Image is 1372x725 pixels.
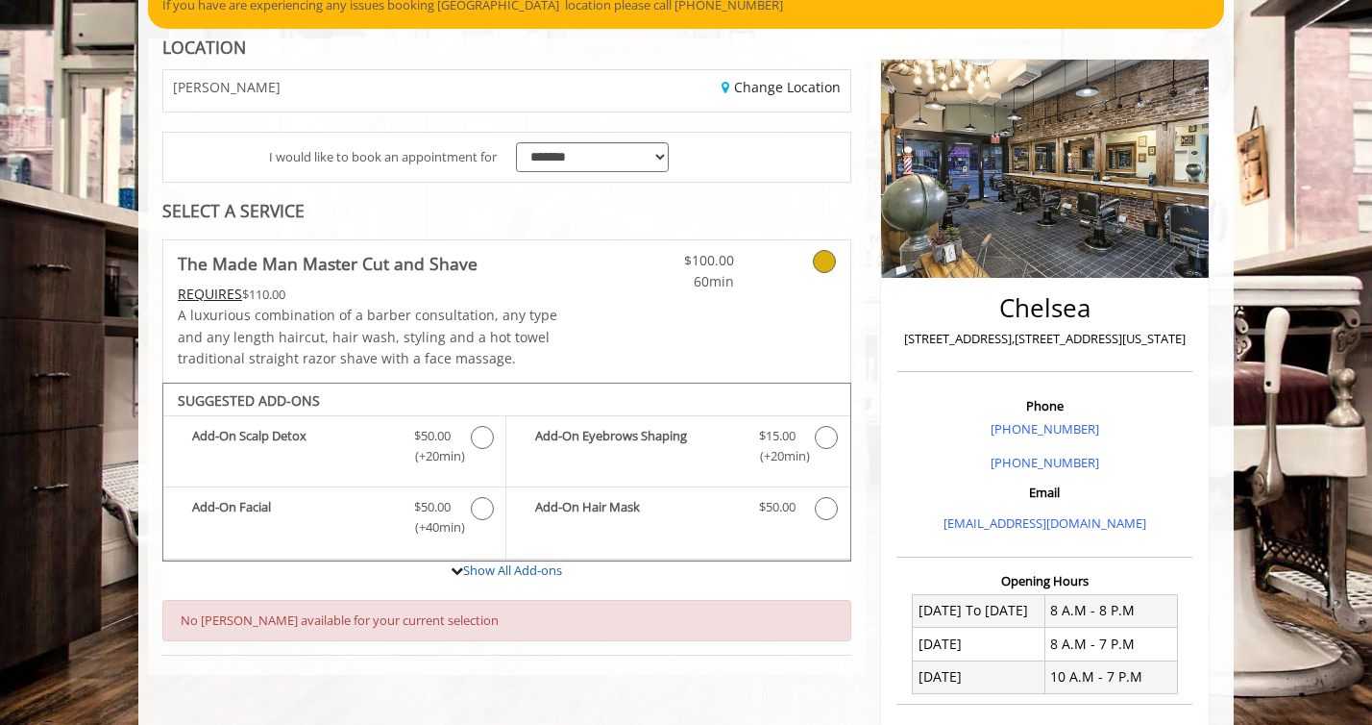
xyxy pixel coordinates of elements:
h3: Phone [902,399,1188,412]
b: Add-On Scalp Detox [192,426,395,466]
p: [STREET_ADDRESS],[STREET_ADDRESS][US_STATE] [902,329,1188,349]
label: Add-On Facial [173,497,496,542]
span: $100.00 [621,250,734,271]
h3: Opening Hours [897,574,1192,587]
td: 10 A.M - 7 P.M [1044,661,1177,693]
span: I would like to book an appointment for [269,147,497,167]
span: This service needs some Advance to be paid before we block your appointment [178,285,242,303]
div: $110.00 [178,284,564,305]
td: 8 A.M - 7 P.M [1044,628,1177,661]
b: Add-On Hair Mask [535,497,739,520]
td: [DATE] [913,661,1045,693]
div: SELECT A SERVICE [162,202,851,220]
td: 8 A.M - 8 P.M [1044,594,1177,627]
span: [PERSON_NAME] [173,80,281,94]
div: The Made Man Master Cut and Shave Add-onS [162,383,851,562]
b: SUGGESTED ADD-ONS [178,391,320,410]
span: $15.00 [759,426,796,446]
span: $50.00 [759,497,796,517]
span: $50.00 [414,497,451,517]
a: [PHONE_NUMBER] [991,420,1099,437]
span: (+20min ) [748,446,805,466]
b: LOCATION [162,36,246,59]
label: Add-On Scalp Detox [173,426,496,471]
p: A luxurious combination of a barber consultation, any type and any length haircut, hair wash, sty... [178,305,564,369]
b: The Made Man Master Cut and Shave [178,250,478,277]
span: (+20min ) [404,446,461,466]
label: Add-On Eyebrows Shaping [516,426,840,471]
span: (+40min ) [404,517,461,537]
td: [DATE] [913,628,1045,661]
a: Show All Add-ons [463,562,562,579]
a: [PHONE_NUMBER] [991,454,1099,471]
div: No [PERSON_NAME] available for your current selection [162,600,851,642]
a: Change Location [722,78,841,96]
td: [DATE] To [DATE] [913,594,1045,627]
span: $50.00 [414,426,451,446]
b: Add-On Facial [192,497,395,537]
b: Add-On Eyebrows Shaping [535,426,739,466]
label: Add-On Hair Mask [516,497,840,525]
h2: Chelsea [902,294,1188,322]
span: 60min [621,271,734,292]
a: [EMAIL_ADDRESS][DOMAIN_NAME] [943,514,1146,532]
h3: Email [902,486,1188,499]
